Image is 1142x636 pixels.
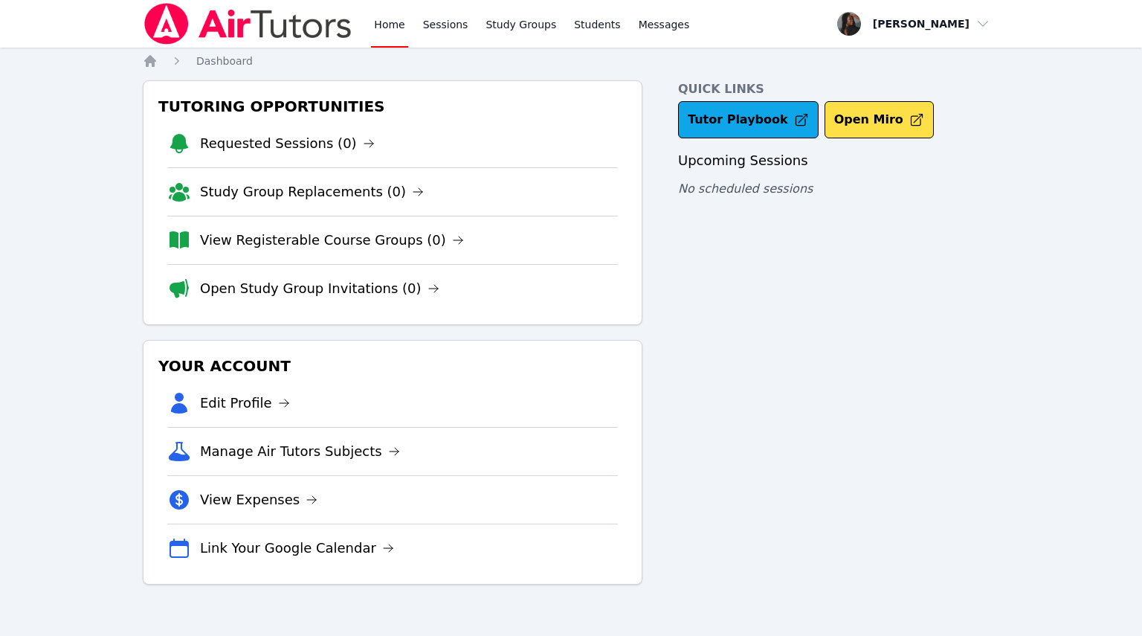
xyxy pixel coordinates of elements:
[825,101,934,138] button: Open Miro
[200,393,290,414] a: Edit Profile
[639,17,690,32] span: Messages
[143,54,999,68] nav: Breadcrumb
[155,93,630,120] h3: Tutoring Opportunities
[196,55,253,67] span: Dashboard
[678,80,999,98] h4: Quick Links
[200,182,424,202] a: Study Group Replacements (0)
[200,230,464,251] a: View Registerable Course Groups (0)
[155,353,630,379] h3: Your Account
[196,54,253,68] a: Dashboard
[200,278,439,299] a: Open Study Group Invitations (0)
[200,441,400,462] a: Manage Air Tutors Subjects
[678,101,819,138] a: Tutor Playbook
[200,133,375,154] a: Requested Sessions (0)
[200,489,317,510] a: View Expenses
[200,538,394,559] a: Link Your Google Calendar
[143,3,353,45] img: Air Tutors
[678,182,813,196] span: No scheduled sessions
[678,150,999,171] h3: Upcoming Sessions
